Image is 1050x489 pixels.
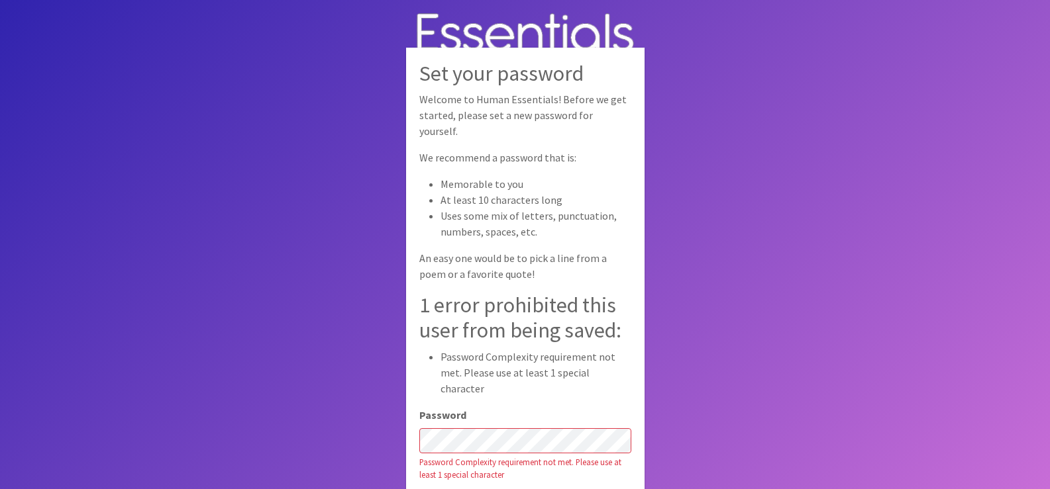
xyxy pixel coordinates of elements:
p: An easy one would be to pick a line from a poem or a favorite quote! [419,250,631,282]
h2: Set your password [419,61,631,86]
div: Password Complexity requirement not met. Please use at least 1 special character [419,456,631,481]
li: Uses some mix of letters, punctuation, numbers, spaces, etc. [441,208,631,240]
label: Password [419,407,466,423]
li: Memorable to you [441,176,631,192]
h2: 1 error prohibited this user from being saved: [419,292,631,343]
p: Welcome to Human Essentials! Before we get started, please set a new password for yourself. [419,91,631,139]
li: At least 10 characters long [441,192,631,208]
p: We recommend a password that is: [419,150,631,165]
li: Password Complexity requirement not met. Please use at least 1 special character [441,349,631,396]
